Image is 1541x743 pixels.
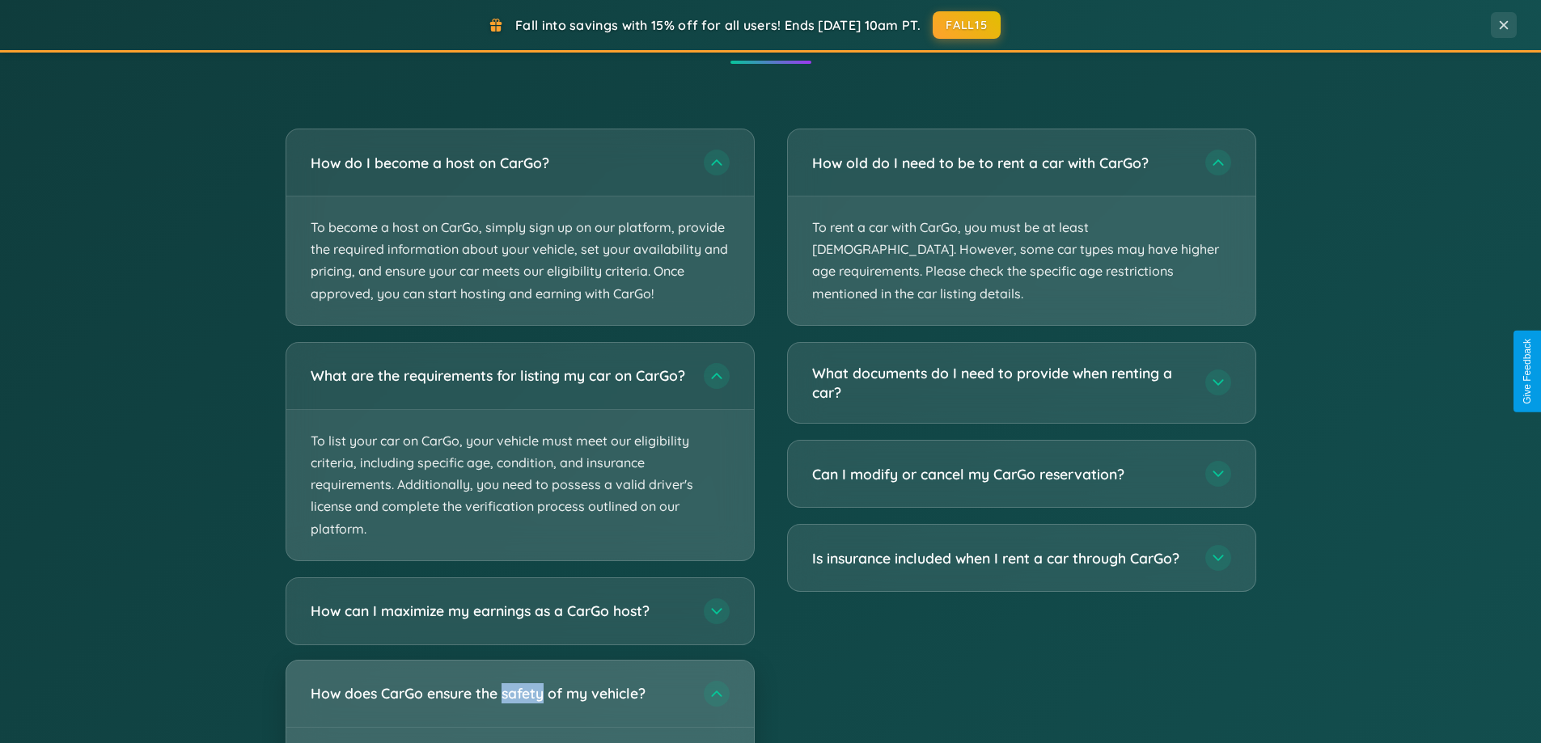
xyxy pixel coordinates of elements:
[286,196,754,325] p: To become a host on CarGo, simply sign up on our platform, provide the required information about...
[286,410,754,560] p: To list your car on CarGo, your vehicle must meet our eligibility criteria, including specific ag...
[1522,339,1533,404] div: Give Feedback
[311,683,688,703] h3: How does CarGo ensure the safety of my vehicle?
[812,153,1189,173] h3: How old do I need to be to rent a car with CarGo?
[788,196,1255,325] p: To rent a car with CarGo, you must be at least [DEMOGRAPHIC_DATA]. However, some car types may ha...
[311,601,688,621] h3: How can I maximize my earnings as a CarGo host?
[515,17,921,33] span: Fall into savings with 15% off for all users! Ends [DATE] 10am PT.
[812,464,1189,484] h3: Can I modify or cancel my CarGo reservation?
[933,11,1001,39] button: FALL15
[812,363,1189,403] h3: What documents do I need to provide when renting a car?
[311,365,688,386] h3: What are the requirements for listing my car on CarGo?
[812,548,1189,568] h3: Is insurance included when I rent a car through CarGo?
[311,153,688,173] h3: How do I become a host on CarGo?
